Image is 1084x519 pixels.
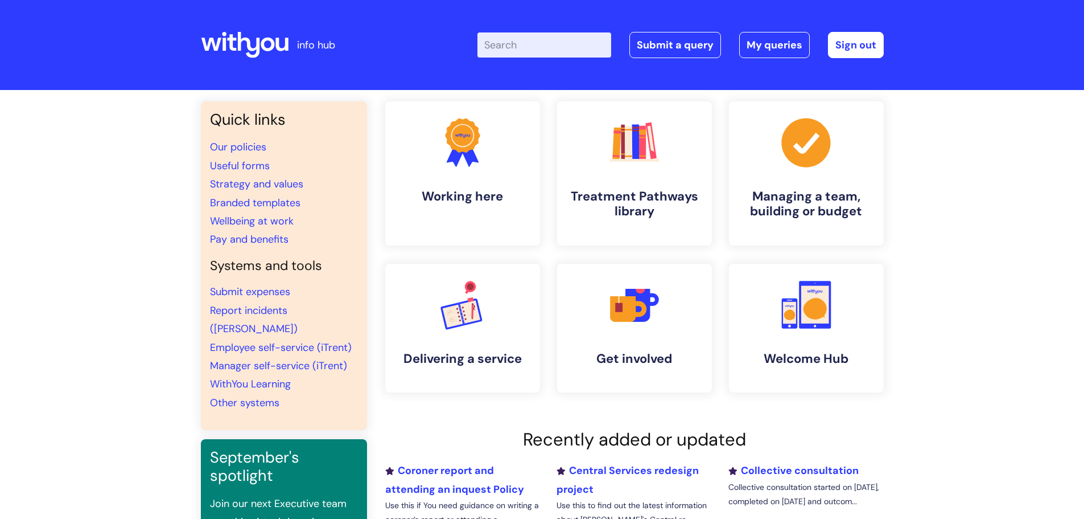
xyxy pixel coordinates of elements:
[385,464,524,496] a: Coroner report and attending an inquest Policy
[210,341,352,354] a: Employee self-service (iTrent)
[210,304,298,336] a: Report incidents ([PERSON_NAME])
[729,264,884,393] a: Welcome Hub
[210,232,288,246] a: Pay and benefits
[557,264,712,393] a: Get involved
[629,32,721,58] a: Submit a query
[210,111,358,129] h3: Quick links
[729,101,884,246] a: Managing a team, building or budget
[566,189,703,219] h4: Treatment Pathways library
[394,189,531,204] h4: Working here
[210,359,347,373] a: Manager self-service (iTrent)
[566,352,703,366] h4: Get involved
[210,396,279,410] a: Other systems
[210,285,290,299] a: Submit expenses
[210,258,358,274] h4: Systems and tools
[828,32,884,58] a: Sign out
[477,32,611,58] input: Search
[738,352,875,366] h4: Welcome Hub
[385,264,540,393] a: Delivering a service
[557,464,699,496] a: Central Services redesign project
[210,214,294,228] a: Wellbeing at work
[557,101,712,246] a: Treatment Pathways library
[394,352,531,366] h4: Delivering a service
[297,36,335,54] p: info hub
[385,101,540,246] a: Working here
[210,196,300,210] a: Branded templates
[477,32,884,58] div: | -
[210,177,303,191] a: Strategy and values
[210,377,291,391] a: WithYou Learning
[385,429,884,450] h2: Recently added or updated
[210,448,358,485] h3: September's spotlight
[210,159,270,173] a: Useful forms
[210,140,266,154] a: Our policies
[728,480,883,509] p: Collective consultation started on [DATE], completed on [DATE] and outcom...
[728,464,859,477] a: Collective consultation
[738,189,875,219] h4: Managing a team, building or budget
[739,32,810,58] a: My queries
